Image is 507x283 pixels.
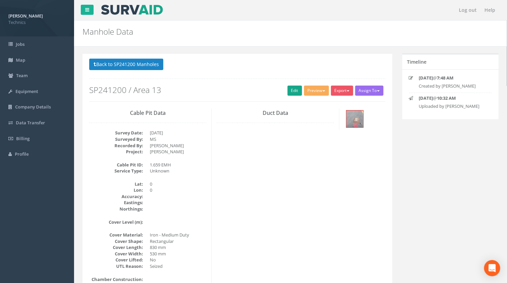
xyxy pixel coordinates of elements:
[89,59,163,70] button: Back to SP241200 Manholes
[16,135,30,141] span: Billing
[16,72,28,78] span: Team
[89,130,143,136] dt: Survey Date:
[437,95,456,101] strong: 10:32 AM
[16,120,45,126] span: Data Transfer
[150,251,206,257] dd: 530 mm
[89,199,143,206] dt: Eastings:
[89,263,143,270] dt: UTL Reason:
[150,168,206,174] dd: Unknown
[150,130,206,136] dd: [DATE]
[346,111,363,127] img: 87197091-eca3-e6cc-d149-a8363787201c_3ebc9bea-6cdd-0248-c3b4-04945f3ea1ea_thumb.jpg
[355,86,383,96] button: Assign To
[150,257,206,263] dd: No
[150,136,206,143] dd: MS
[419,95,486,101] p: @
[304,86,329,96] button: Preview
[150,263,206,270] dd: Seized
[89,238,143,245] dt: Cover Shape:
[150,187,206,193] dd: 0
[89,251,143,257] dt: Cover Width:
[89,193,143,200] dt: Accuracy:
[89,232,143,238] dt: Cover Material:
[82,27,428,36] h2: Manhole Data
[15,104,51,110] span: Company Details
[89,149,143,155] dt: Project:
[89,143,143,149] dt: Recorded By:
[419,103,486,109] p: Uploaded by [PERSON_NAME]
[150,244,206,251] dd: 830 mm
[150,238,206,245] dd: Rectangular
[16,57,25,63] span: Map
[437,75,454,81] strong: 7:48 AM
[150,162,206,168] dd: 1.659 EMH
[89,168,143,174] dt: Service Type:
[150,143,206,149] dd: [PERSON_NAME]
[89,136,143,143] dt: Surveyed By:
[217,110,334,116] h3: Duct Data
[407,59,427,64] h5: Timeline
[89,219,143,225] dt: Cover Level (m):
[8,11,66,25] a: [PERSON_NAME] Technics
[89,162,143,168] dt: Cable Pit ID:
[89,110,206,116] h3: Cable Pit Data
[419,75,486,81] p: @
[15,151,29,157] span: Profile
[331,86,353,96] button: Export
[484,260,500,276] div: Open Intercom Messenger
[89,276,143,283] dt: Chamber Construction:
[150,232,206,238] dd: Iron - Medium Duty
[89,257,143,263] dt: Cover Lifted:
[419,75,433,81] strong: [DATE]
[89,86,385,94] h2: SP241200 / Area 13
[89,181,143,187] dt: Lat:
[150,181,206,187] dd: 0
[89,244,143,251] dt: Cover Length:
[8,19,66,26] span: Technics
[419,83,486,89] p: Created by [PERSON_NAME]
[89,187,143,193] dt: Lon:
[419,95,433,101] strong: [DATE]
[8,13,43,19] strong: [PERSON_NAME]
[89,206,143,212] dt: Northings:
[16,41,25,47] span: Jobs
[15,88,38,94] span: Equipment
[288,86,302,96] a: Edit
[150,149,206,155] dd: [PERSON_NAME]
